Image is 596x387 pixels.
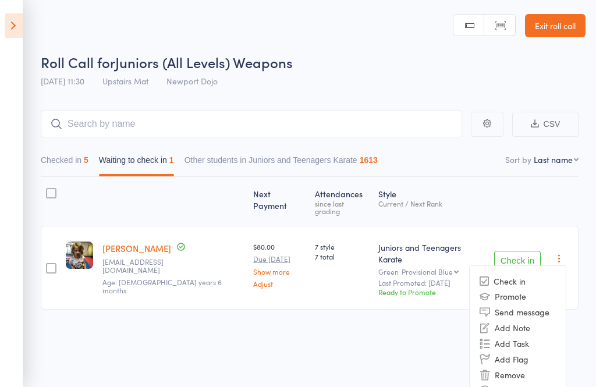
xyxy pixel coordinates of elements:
[470,274,566,289] li: Check in
[374,182,489,221] div: Style
[378,279,485,287] small: Last Promoted: [DATE]
[534,154,573,165] div: Last name
[470,320,566,336] li: Add Note
[315,242,370,251] span: 7 style
[360,155,378,165] div: 1613
[41,111,462,137] input: Search by name
[378,287,485,297] div: Ready to Promote
[470,336,566,352] li: Add Task
[378,200,485,207] div: Current / Next Rank
[470,352,566,367] li: Add Flag
[102,242,171,254] a: [PERSON_NAME]
[41,150,88,176] button: Checked in5
[253,280,305,287] a: Adjust
[470,367,566,383] li: Remove
[512,112,579,137] button: CSV
[102,277,222,295] span: Age: [DEMOGRAPHIC_DATA] years 6 months
[115,52,293,72] span: Juniors (All Levels) Weapons
[470,289,566,304] li: Promote
[102,75,148,87] span: Upstairs Mat
[66,242,93,269] img: image1649227010.png
[166,75,218,87] span: Newport Dojo
[253,242,305,287] div: $80.00
[99,150,174,176] button: Waiting to check in1
[41,75,84,87] span: [DATE] 11:30
[505,154,531,165] label: Sort by
[249,182,310,221] div: Next Payment
[378,268,485,275] div: Green
[41,52,115,72] span: Roll Call for
[315,251,370,261] span: 7 total
[494,251,541,269] button: Check in
[525,14,586,37] a: Exit roll call
[253,268,305,275] a: Show more
[315,200,370,215] div: since last grading
[378,242,485,265] div: Juniors and Teenagers Karate
[310,182,374,221] div: Atten­dances
[169,155,174,165] div: 1
[402,268,453,275] div: Provisional Blue
[470,304,566,320] li: Send message
[253,255,305,263] small: Due [DATE]
[185,150,378,176] button: Other students in Juniors and Teenagers Karate1613
[102,258,178,275] small: sjedward@hotmail.com
[84,155,88,165] div: 5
